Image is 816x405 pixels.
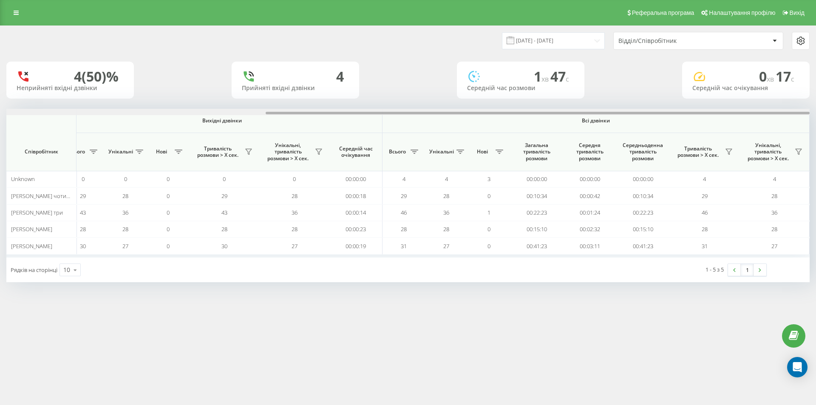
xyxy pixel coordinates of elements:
span: 29 [80,192,86,200]
td: 00:01:24 [563,204,616,221]
span: 0 [167,209,170,216]
span: Співробітник [14,148,69,155]
span: 30 [221,242,227,250]
div: Open Intercom Messenger [787,357,807,377]
span: Всі дзвінки [408,117,784,124]
span: Середня тривалість розмови [569,142,610,162]
span: 43 [80,209,86,216]
span: 28 [443,225,449,233]
span: 0 [223,175,226,183]
span: 36 [771,209,777,216]
span: 0 [487,242,490,250]
span: Нові [151,148,172,155]
div: 4 [336,68,344,85]
td: 00:00:42 [563,187,616,204]
span: 28 [221,225,227,233]
div: Середній час очікування [692,85,799,92]
td: 00:10:34 [616,187,669,204]
span: 1 [534,67,550,85]
td: 00:41:23 [616,238,669,254]
span: 36 [443,209,449,216]
span: 28 [80,225,86,233]
td: 00:00:00 [329,171,382,187]
span: 36 [122,209,128,216]
a: 1 [741,264,754,276]
span: 4 [703,175,706,183]
span: 0 [82,175,85,183]
span: Унікальні, тривалість розмови > Х сек. [263,142,312,162]
span: 0 [124,175,127,183]
span: c [791,74,794,84]
span: Унікальні [108,148,133,155]
span: [PERSON_NAME] чотири [11,192,73,200]
span: 30 [80,242,86,250]
span: 1 [487,209,490,216]
span: 46 [401,209,407,216]
td: 00:00:00 [510,171,563,187]
span: 27 [292,242,297,250]
span: 31 [702,242,708,250]
span: 46 [702,209,708,216]
div: 1 - 5 з 5 [705,265,724,274]
span: хв [541,74,550,84]
td: 00:15:10 [616,221,669,238]
span: 27 [443,242,449,250]
span: Вихідні дзвінки [82,117,363,124]
td: 00:00:18 [329,187,382,204]
div: 4 (50)% [74,68,119,85]
span: 28 [292,192,297,200]
span: 29 [401,192,407,200]
span: Рядків на сторінці [11,266,57,274]
span: 28 [443,192,449,200]
span: 28 [292,225,297,233]
span: Тривалість розмови > Х сек. [674,145,722,159]
span: Середньоденна тривалість розмови [623,142,663,162]
span: Реферальна програма [632,9,694,16]
span: хв [767,74,776,84]
td: 00:41:23 [510,238,563,254]
div: 10 [63,266,70,274]
span: 17 [776,67,794,85]
span: 28 [771,192,777,200]
span: 0 [167,225,170,233]
span: 28 [122,225,128,233]
span: Унікальні [429,148,454,155]
span: [PERSON_NAME] [11,242,52,250]
span: Загальна тривалість розмови [516,142,557,162]
span: Тривалість розмови > Х сек. [193,145,242,159]
td: 00:00:23 [329,221,382,238]
span: Всього [387,148,408,155]
span: 28 [702,225,708,233]
span: Unknown [11,175,35,183]
span: 43 [221,209,227,216]
td: 00:22:23 [616,204,669,221]
span: 29 [221,192,227,200]
span: Середній час очікування [336,145,376,159]
td: 00:15:10 [510,221,563,238]
td: 00:03:11 [563,238,616,254]
span: 0 [167,175,170,183]
td: 00:00:00 [563,171,616,187]
div: Прийняті вхідні дзвінки [242,85,349,92]
td: 00:10:34 [510,187,563,204]
span: Налаштування профілю [709,9,775,16]
div: Середній час розмови [467,85,574,92]
span: 31 [401,242,407,250]
span: 3 [487,175,490,183]
td: 00:22:23 [510,204,563,221]
span: 0 [167,192,170,200]
span: 4 [402,175,405,183]
span: 0 [487,192,490,200]
span: 0 [487,225,490,233]
span: [PERSON_NAME] [11,225,52,233]
span: 27 [122,242,128,250]
span: 28 [771,225,777,233]
span: Вихід [790,9,805,16]
td: 00:00:00 [616,171,669,187]
span: 4 [445,175,448,183]
td: 00:02:32 [563,221,616,238]
div: Відділ/Співробітник [618,37,720,45]
span: 27 [771,242,777,250]
span: Унікальні, тривалість розмови > Х сек. [744,142,792,162]
span: 0 [759,67,776,85]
